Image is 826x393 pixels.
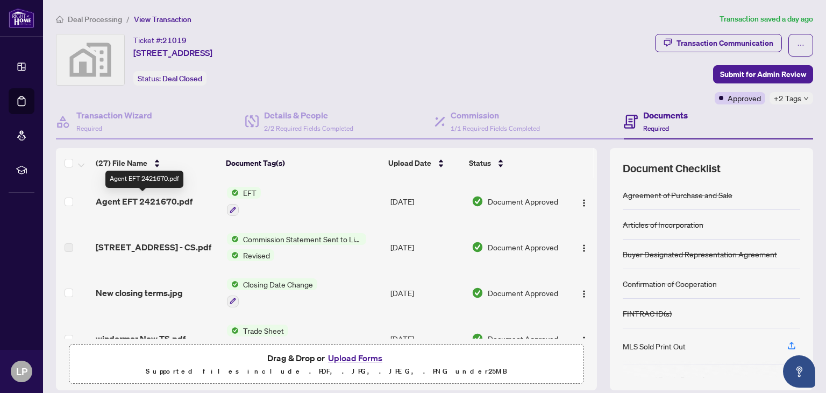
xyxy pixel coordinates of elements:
[469,157,491,169] span: Status
[227,187,261,216] button: Status IconEFT
[643,124,669,132] span: Required
[575,330,593,347] button: Logo
[575,193,593,210] button: Logo
[133,34,187,46] div: Ticket #:
[451,124,540,132] span: 1/1 Required Fields Completed
[623,219,703,230] div: Articles of Incorporation
[227,278,239,290] img: Status Icon
[677,34,773,52] div: Transaction Communication
[774,92,801,104] span: +2 Tags
[68,15,122,24] span: Deal Processing
[386,178,467,224] td: [DATE]
[91,148,222,178] th: (27) File Name
[803,96,809,101] span: down
[623,307,672,319] div: FINTRAC ID(s)
[9,8,34,28] img: logo
[96,332,186,345] span: windermer New TS.pdf
[580,290,588,298] img: Logo
[264,109,353,122] h4: Details & People
[96,286,183,299] span: New closing terms.jpg
[239,278,317,290] span: Closing Date Change
[580,336,588,345] img: Logo
[227,233,366,261] button: Status IconCommission Statement Sent to Listing BrokerageStatus IconRevised
[133,46,212,59] span: [STREET_ADDRESS]
[623,278,717,290] div: Confirmation of Cooperation
[162,74,202,83] span: Deal Closed
[720,13,813,25] article: Transaction saved a day ago
[69,345,583,384] span: Drag & Drop orUpload FormsSupported files include .PDF, .JPG, .JPEG, .PNG under25MB
[133,71,206,86] div: Status:
[388,157,431,169] span: Upload Date
[580,244,588,252] img: Logo
[451,109,540,122] h4: Commission
[227,278,317,307] button: Status IconClosing Date Change
[488,333,558,345] span: Document Approved
[575,284,593,301] button: Logo
[655,34,782,52] button: Transaction Communication
[386,224,467,270] td: [DATE]
[713,65,813,83] button: Submit for Admin Review
[728,92,761,104] span: Approved
[264,124,353,132] span: 2/2 Required Fields Completed
[386,270,467,316] td: [DATE]
[472,333,483,345] img: Document Status
[580,199,588,207] img: Logo
[623,189,732,201] div: Agreement of Purchase and Sale
[488,195,558,207] span: Document Approved
[384,148,464,178] th: Upload Date
[623,248,777,260] div: Buyer Designated Representation Agreement
[386,316,467,362] td: [DATE]
[325,351,386,365] button: Upload Forms
[623,161,721,176] span: Document Checklist
[623,340,686,352] div: MLS Sold Print Out
[267,351,386,365] span: Drag & Drop or
[227,187,239,199] img: Status Icon
[96,241,211,254] span: [STREET_ADDRESS] - CS.pdf
[239,325,288,336] span: Trade Sheet
[488,241,558,253] span: Document Approved
[239,233,366,245] span: Commission Statement Sent to Listing Brokerage
[472,195,483,207] img: Document Status
[96,195,193,208] span: Agent EFT 2421670.pdf
[227,233,239,245] img: Status Icon
[472,287,483,299] img: Document Status
[76,109,152,122] h4: Transaction Wizard
[465,148,565,178] th: Status
[720,66,806,83] span: Submit for Admin Review
[222,148,384,178] th: Document Tag(s)
[76,365,577,378] p: Supported files include .PDF, .JPG, .JPEG, .PNG under 25 MB
[575,238,593,256] button: Logo
[105,171,183,188] div: Agent EFT 2421670.pdf
[797,41,804,49] span: ellipsis
[134,15,191,24] span: View Transaction
[16,364,27,379] span: LP
[162,36,187,45] span: 21019
[56,16,63,23] span: home
[227,249,239,261] img: Status Icon
[239,187,261,199] span: EFT
[472,241,483,253] img: Document Status
[488,287,558,299] span: Document Approved
[76,124,102,132] span: Required
[643,109,688,122] h4: Documents
[56,34,124,85] img: svg%3e
[227,325,239,336] img: Status Icon
[783,355,815,388] button: Open asap
[227,325,288,354] button: Status IconTrade Sheet
[96,157,147,169] span: (27) File Name
[239,249,274,261] span: Revised
[126,13,130,25] li: /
